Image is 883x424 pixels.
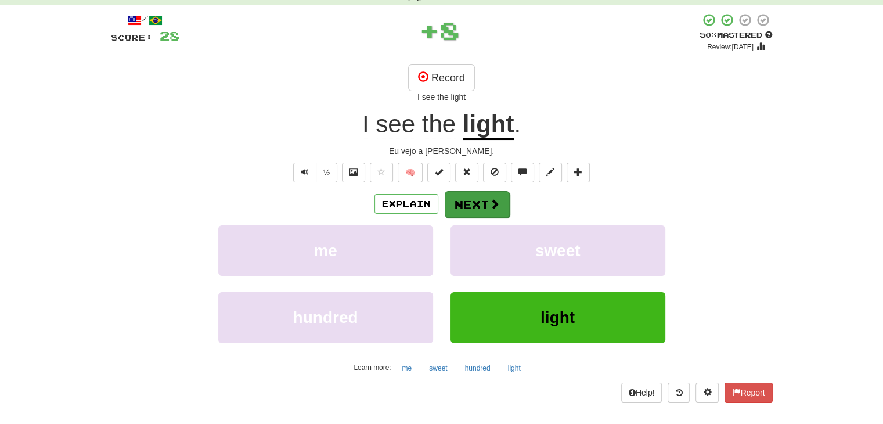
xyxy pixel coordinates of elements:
[111,145,773,157] div: Eu vejo a [PERSON_NAME].
[463,110,514,140] u: light
[707,43,754,51] small: Review: [DATE]
[370,163,393,182] button: Favorite sentence (alt+f)
[396,360,419,377] button: me
[362,110,369,138] span: I
[455,163,478,182] button: Reset to 0% Mastered (alt+r)
[567,163,590,182] button: Add to collection (alt+a)
[342,163,365,182] button: Show image (alt+x)
[293,308,358,326] span: hundred
[459,360,497,377] button: hundred
[293,163,316,182] button: Play sentence audio (ctl+space)
[450,225,665,276] button: sweet
[376,110,415,138] span: see
[111,13,179,27] div: /
[535,242,581,260] span: sweet
[700,30,717,39] span: 50 %
[160,28,179,43] span: 28
[419,13,439,48] span: +
[423,360,453,377] button: sweet
[514,110,521,138] span: .
[668,383,690,403] button: Round history (alt+y)
[439,16,460,45] span: 8
[483,163,506,182] button: Ignore sentence (alt+i)
[427,163,450,182] button: Set this sentence to 100% Mastered (alt+m)
[445,191,510,218] button: Next
[111,91,773,103] div: I see the light
[218,292,433,343] button: hundred
[700,30,773,41] div: Mastered
[111,33,153,42] span: Score:
[725,383,772,403] button: Report
[450,292,665,343] button: light
[408,64,475,91] button: Record
[218,225,433,276] button: me
[398,163,423,182] button: 🧠
[511,163,534,182] button: Discuss sentence (alt+u)
[374,194,438,214] button: Explain
[502,360,527,377] button: light
[621,383,662,403] button: Help!
[316,163,338,182] button: ½
[422,110,456,138] span: the
[539,163,562,182] button: Edit sentence (alt+d)
[354,364,391,372] small: Learn more:
[291,163,338,182] div: Text-to-speech controls
[313,242,337,260] span: me
[540,308,575,326] span: light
